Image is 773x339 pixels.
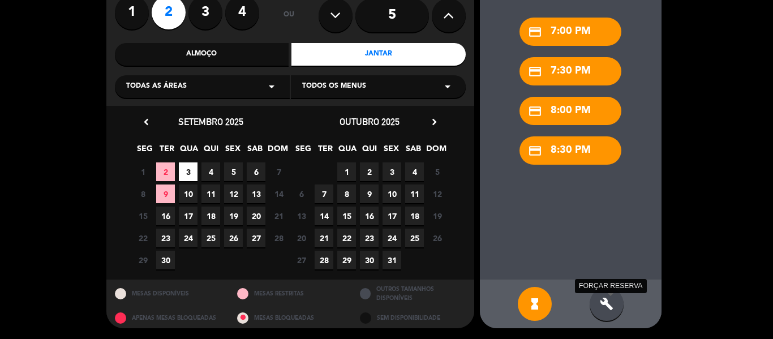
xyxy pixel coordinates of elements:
[179,207,197,225] span: 17
[528,25,542,39] i: credit_card
[156,229,175,247] span: 23
[134,229,152,247] span: 22
[201,184,220,203] span: 11
[156,184,175,203] span: 9
[179,142,198,161] span: QUA
[404,142,423,161] span: SAB
[575,279,647,293] div: FORÇAR RESERVA
[292,184,311,203] span: 6
[528,104,542,118] i: credit_card
[383,184,401,203] span: 10
[441,80,454,93] i: arrow_drop_down
[426,142,445,161] span: DOM
[360,142,379,161] span: QUI
[315,207,333,225] span: 14
[600,297,613,311] i: build
[292,229,311,247] span: 20
[134,251,152,269] span: 29
[106,280,229,307] div: MESAS DISPONÍVEIS
[156,207,175,225] span: 16
[269,207,288,225] span: 21
[428,184,446,203] span: 12
[519,18,621,46] div: 7:00 PM
[405,184,424,203] span: 11
[291,43,466,66] div: Jantar
[315,229,333,247] span: 21
[156,162,175,181] span: 2
[224,207,243,225] span: 19
[269,162,288,181] span: 7
[338,142,357,161] span: QUA
[134,207,152,225] span: 15
[360,184,379,203] span: 9
[140,116,152,128] i: chevron_left
[316,142,334,161] span: TER
[224,184,243,203] span: 12
[247,162,265,181] span: 6
[428,229,446,247] span: 26
[247,184,265,203] span: 13
[156,251,175,269] span: 30
[405,162,424,181] span: 4
[224,142,242,161] span: SEX
[528,144,542,158] i: credit_card
[268,142,286,161] span: DOM
[292,251,311,269] span: 27
[315,184,333,203] span: 7
[351,280,474,307] div: OUTROS TAMANHOS DISPONÍVEIS
[428,207,446,225] span: 19
[337,251,356,269] span: 29
[224,162,243,181] span: 5
[351,308,474,329] div: SEM DISPONIBILIDADE
[247,207,265,225] span: 20
[519,136,621,165] div: 8:30 PM
[229,308,351,329] div: MESAS BLOQUEADAS
[383,251,401,269] span: 31
[201,142,220,161] span: QUI
[337,162,356,181] span: 1
[428,162,446,181] span: 5
[383,162,401,181] span: 3
[134,184,152,203] span: 8
[106,308,229,329] div: APENAS MESAS BLOQUEADAS
[360,207,379,225] span: 16
[157,142,176,161] span: TER
[178,116,243,127] span: setembro 2025
[269,184,288,203] span: 14
[519,97,621,125] div: 8:00 PM
[201,162,220,181] span: 4
[405,207,424,225] span: 18
[294,142,312,161] span: SEG
[246,142,264,161] span: SAB
[201,207,220,225] span: 18
[179,229,197,247] span: 24
[383,207,401,225] span: 17
[292,207,311,225] span: 13
[360,229,379,247] span: 23
[405,229,424,247] span: 25
[135,142,154,161] span: SEG
[428,116,440,128] i: chevron_right
[360,251,379,269] span: 30
[229,280,351,307] div: MESAS RESTRITAS
[315,251,333,269] span: 28
[302,81,366,92] span: Todos os menus
[265,80,278,93] i: arrow_drop_down
[224,229,243,247] span: 26
[269,229,288,247] span: 28
[519,57,621,85] div: 7:30 PM
[201,229,220,247] span: 25
[179,162,197,181] span: 3
[360,162,379,181] span: 2
[528,297,542,311] i: hourglass_full
[337,184,356,203] span: 8
[134,162,152,181] span: 1
[337,229,356,247] span: 22
[179,184,197,203] span: 10
[337,207,356,225] span: 15
[383,229,401,247] span: 24
[340,116,400,127] span: outubro 2025
[382,142,401,161] span: SEX
[115,43,289,66] div: Almoço
[126,81,187,92] span: Todas as áreas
